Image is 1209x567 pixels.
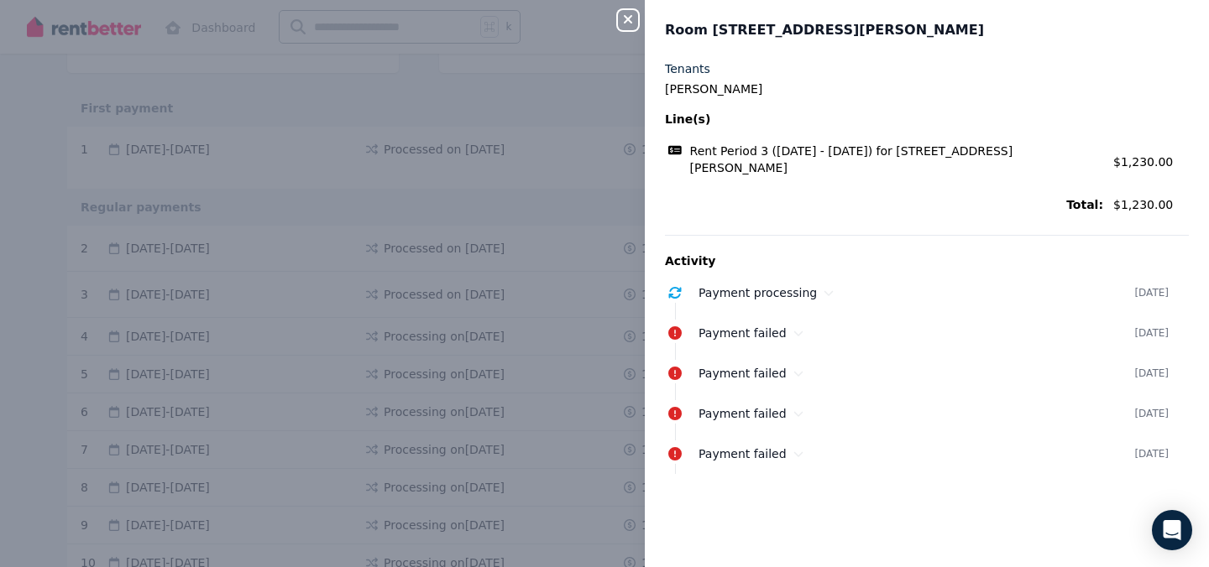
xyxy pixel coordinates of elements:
[699,407,787,420] span: Payment failed
[1134,286,1169,299] time: [DATE]
[665,196,1103,213] span: Total:
[665,60,710,77] label: Tenants
[1134,447,1169,460] time: [DATE]
[1134,407,1169,420] time: [DATE]
[1134,326,1169,340] time: [DATE]
[699,447,787,460] span: Payment failed
[699,367,787,380] span: Payment failed
[665,111,1103,127] span: Line(s)
[665,81,1189,97] legend: [PERSON_NAME]
[1134,367,1169,380] time: [DATE]
[699,286,817,299] span: Payment processing
[1113,155,1173,169] span: $1,230.00
[665,252,1189,269] p: Activity
[665,20,984,40] span: Room [STREET_ADDRESS][PERSON_NAME]
[699,326,787,340] span: Payment failed
[1152,510,1192,550] div: Open Intercom Messenger
[1113,196,1189,213] span: $1,230.00
[690,143,1103,176] span: Rent Period 3 ([DATE] - [DATE]) for [STREET_ADDRESS][PERSON_NAME]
